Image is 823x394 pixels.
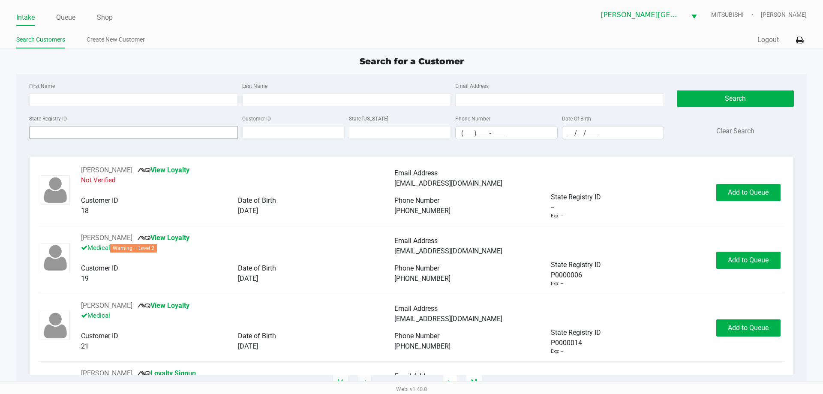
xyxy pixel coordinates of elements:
[138,166,189,174] a: View Loyalty
[81,332,118,340] span: Customer ID
[16,34,65,45] a: Search Customers
[242,82,267,90] label: Last Name
[757,35,779,45] button: Logout
[238,196,276,205] span: Date of Birth
[455,126,558,139] kendo-maskedtextbox: Format: (999) 999-9999
[394,264,439,272] span: Phone Number
[81,233,132,243] button: See customer info
[728,324,769,332] span: Add to Queue
[394,274,451,283] span: [PHONE_NUMBER]
[455,115,490,123] label: Phone Number
[443,375,457,392] app-submit-button: Next
[761,10,807,19] span: [PERSON_NAME]
[87,34,145,45] a: Create New Customer
[456,126,557,140] input: Format: (999) 999-9999
[242,115,271,123] label: Customer ID
[394,237,438,245] span: Email Address
[396,386,427,392] span: Web: v1.40.0
[551,348,563,355] div: Exp: --
[728,256,769,264] span: Add to Queue
[551,328,601,337] span: State Registry ID
[551,213,563,220] div: Exp: --
[394,342,451,350] span: [PHONE_NUMBER]
[551,280,563,288] div: Exp: --
[716,126,754,136] button: Clear Search
[349,115,388,123] label: State [US_STATE]
[716,184,781,201] button: Add to Queue
[81,207,89,215] span: 18
[686,5,702,25] button: Select
[360,56,464,66] span: Search for a Customer
[81,301,132,311] button: See customer info
[81,274,89,283] span: 19
[551,261,601,269] span: State Registry ID
[394,315,502,323] span: [EMAIL_ADDRESS][DOMAIN_NAME]
[56,12,75,24] a: Queue
[394,304,438,313] span: Email Address
[562,126,664,139] kendo-maskedtextbox: Format: MM/DD/YYYY
[394,332,439,340] span: Phone Number
[238,264,276,272] span: Date of Birth
[394,169,438,177] span: Email Address
[238,207,258,215] span: [DATE]
[81,243,394,253] p: Medical
[16,12,35,24] a: Intake
[81,264,118,272] span: Customer ID
[357,375,372,392] app-submit-button: Previous
[81,311,394,321] p: Medical
[138,234,189,242] a: View Loyalty
[81,196,118,205] span: Customer ID
[138,301,189,310] a: View Loyalty
[551,202,554,213] span: --
[728,188,769,196] span: Add to Queue
[677,90,793,107] button: Search
[394,179,502,187] span: [EMAIL_ADDRESS][DOMAIN_NAME]
[711,10,761,19] span: MITSUBISHI
[29,115,67,123] label: State Registry ID
[562,126,664,140] input: Format: MM/DD/YYYY
[551,338,582,348] span: P0000014
[716,252,781,269] button: Add to Queue
[81,175,394,185] p: Not Verified
[562,115,591,123] label: Date Of Birth
[138,369,196,377] a: Loyalty Signup
[97,12,113,24] a: Shop
[394,247,502,255] span: [EMAIL_ADDRESS][DOMAIN_NAME]
[551,193,601,201] span: State Registry ID
[81,342,89,350] span: 21
[551,270,582,280] span: P0000006
[81,368,132,379] button: See customer info
[716,319,781,337] button: Add to Queue
[394,372,438,380] span: Email Address
[394,207,451,215] span: [PHONE_NUMBER]
[380,379,434,388] span: 1 - 20 of 900554 items
[29,82,55,90] label: First Name
[466,375,482,392] app-submit-button: Move to last page
[81,165,132,175] button: See customer info
[238,342,258,350] span: [DATE]
[601,10,681,20] span: [PERSON_NAME][GEOGRAPHIC_DATA]
[394,196,439,205] span: Phone Number
[332,375,348,392] app-submit-button: Move to first page
[238,332,276,340] span: Date of Birth
[110,244,157,253] span: Warning – Level 2
[238,274,258,283] span: [DATE]
[455,82,489,90] label: Email Address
